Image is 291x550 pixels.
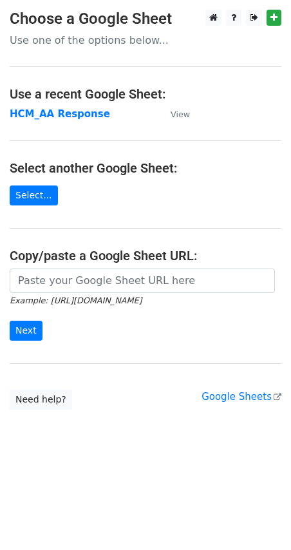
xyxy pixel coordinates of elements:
a: Need help? [10,390,72,410]
small: Example: [URL][DOMAIN_NAME] [10,296,142,305]
input: Paste your Google Sheet URL here [10,269,275,293]
a: View [158,108,190,120]
p: Use one of the options below... [10,33,281,47]
h4: Select another Google Sheet: [10,160,281,176]
h4: Copy/paste a Google Sheet URL: [10,248,281,263]
h4: Use a recent Google Sheet: [10,86,281,102]
a: Google Sheets [202,391,281,403]
iframe: Chat Widget [227,488,291,550]
a: HCM_AA Response [10,108,110,120]
h3: Choose a Google Sheet [10,10,281,28]
a: Select... [10,185,58,205]
small: View [171,109,190,119]
input: Next [10,321,42,341]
